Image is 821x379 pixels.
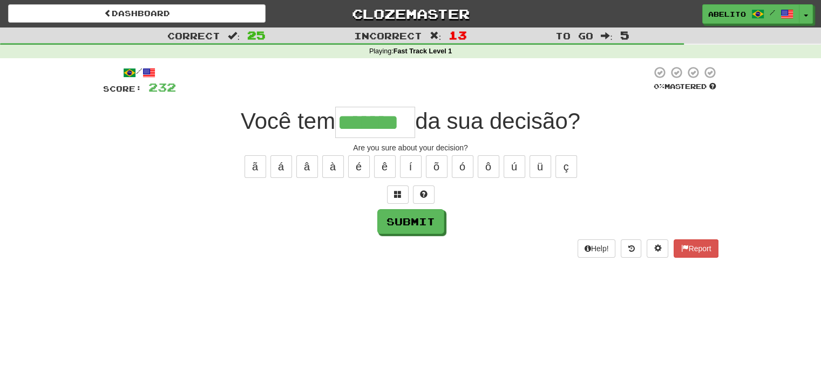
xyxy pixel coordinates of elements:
[393,47,452,55] strong: Fast Track Level 1
[228,31,240,40] span: :
[167,30,220,41] span: Correct
[103,84,142,93] span: Score:
[426,155,447,178] button: õ
[430,31,442,40] span: :
[374,155,396,178] button: ê
[413,185,435,204] button: Single letter hint - you only get 1 per sentence and score half the points! alt+h
[555,155,577,178] button: ç
[387,185,409,204] button: Switch sentence to multiple choice alt+p
[8,4,266,23] a: Dashboard
[652,82,718,92] div: Mastered
[578,239,616,258] button: Help!
[620,29,629,42] span: 5
[348,155,370,178] button: é
[400,155,422,178] button: í
[530,155,551,178] button: ü
[452,155,473,178] button: ó
[478,155,499,178] button: ô
[296,155,318,178] button: â
[103,142,718,153] div: Are you sure about your decision?
[103,66,176,79] div: /
[354,30,422,41] span: Incorrect
[282,4,539,23] a: Clozemaster
[555,30,593,41] span: To go
[449,29,467,42] span: 13
[322,155,344,178] button: à
[377,209,444,234] button: Submit
[241,108,335,134] span: Você tem
[148,80,176,94] span: 232
[702,4,799,24] a: abelito /
[674,239,718,258] button: Report
[245,155,266,178] button: ã
[708,9,746,19] span: abelito
[654,82,664,91] span: 0 %
[504,155,525,178] button: ú
[270,155,292,178] button: á
[770,9,775,16] span: /
[415,108,580,134] span: da sua decisão?
[247,29,266,42] span: 25
[601,31,613,40] span: :
[621,239,641,258] button: Round history (alt+y)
